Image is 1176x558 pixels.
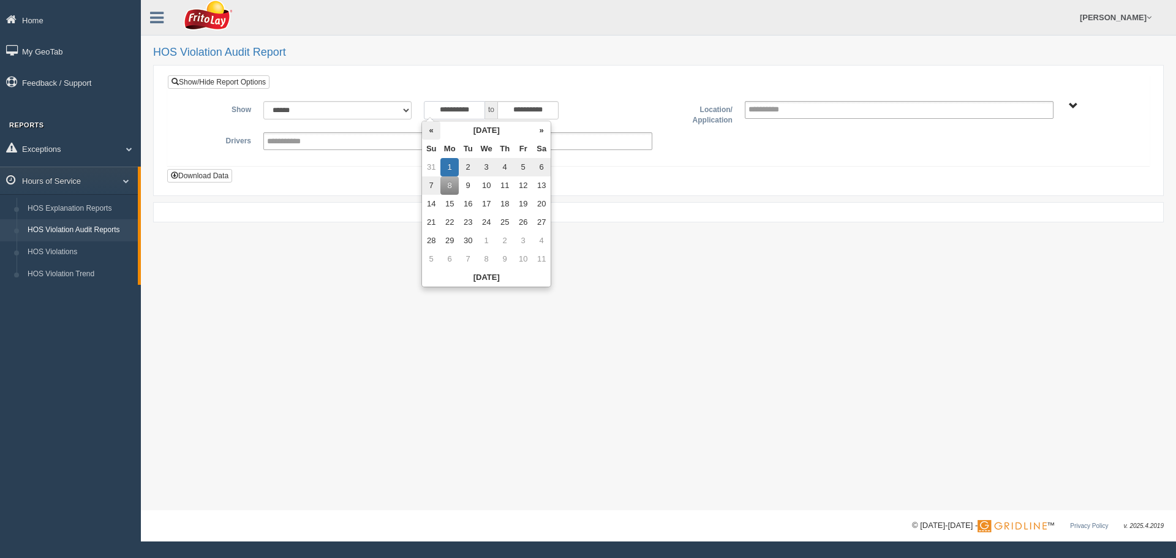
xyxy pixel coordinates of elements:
td: 11 [532,250,551,268]
td: 6 [440,250,459,268]
td: 9 [459,176,477,195]
td: 4 [496,158,514,176]
th: [DATE] [422,268,551,287]
td: 21 [422,213,440,232]
td: 7 [459,250,477,268]
td: 14 [422,195,440,213]
td: 22 [440,213,459,232]
td: 11 [496,176,514,195]
td: 3 [514,232,532,250]
td: 26 [514,213,532,232]
th: We [477,140,496,158]
td: 13 [532,176,551,195]
span: v. 2025.4.2019 [1124,522,1164,529]
td: 24 [477,213,496,232]
a: HOS Violation Audit Reports [22,219,138,241]
td: 6 [532,158,551,176]
a: HOS Violation Trend [22,263,138,285]
a: Show/Hide Report Options [168,75,269,89]
div: © [DATE]-[DATE] - ™ [912,519,1164,532]
td: 31 [422,158,440,176]
td: 15 [440,195,459,213]
td: 5 [514,158,532,176]
td: 10 [477,176,496,195]
th: Su [422,140,440,158]
label: Drivers [177,132,257,147]
td: 2 [496,232,514,250]
label: Location/ Application [658,101,739,126]
a: HOS Explanation Reports [22,198,138,220]
td: 27 [532,213,551,232]
td: 25 [496,213,514,232]
th: Mo [440,140,459,158]
td: 9 [496,250,514,268]
label: Show [177,101,257,116]
th: Fr [514,140,532,158]
th: [DATE] [440,121,532,140]
th: « [422,121,440,140]
td: 1 [440,158,459,176]
td: 10 [514,250,532,268]
th: Tu [459,140,477,158]
td: 3 [477,158,496,176]
td: 20 [532,195,551,213]
th: Th [496,140,514,158]
td: 12 [514,176,532,195]
img: Gridline [978,520,1047,532]
td: 8 [477,250,496,268]
td: 30 [459,232,477,250]
td: 5 [422,250,440,268]
th: Sa [532,140,551,158]
td: 7 [422,176,440,195]
a: HOS Violations [22,241,138,263]
th: » [532,121,551,140]
h2: HOS Violation Audit Report [153,47,1164,59]
td: 2 [459,158,477,176]
td: 8 [440,176,459,195]
td: 19 [514,195,532,213]
td: 4 [532,232,551,250]
td: 17 [477,195,496,213]
td: 28 [422,232,440,250]
a: Privacy Policy [1070,522,1108,529]
td: 16 [459,195,477,213]
button: Download Data [167,169,232,183]
td: 29 [440,232,459,250]
td: 23 [459,213,477,232]
td: 18 [496,195,514,213]
td: 1 [477,232,496,250]
span: to [485,101,497,119]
